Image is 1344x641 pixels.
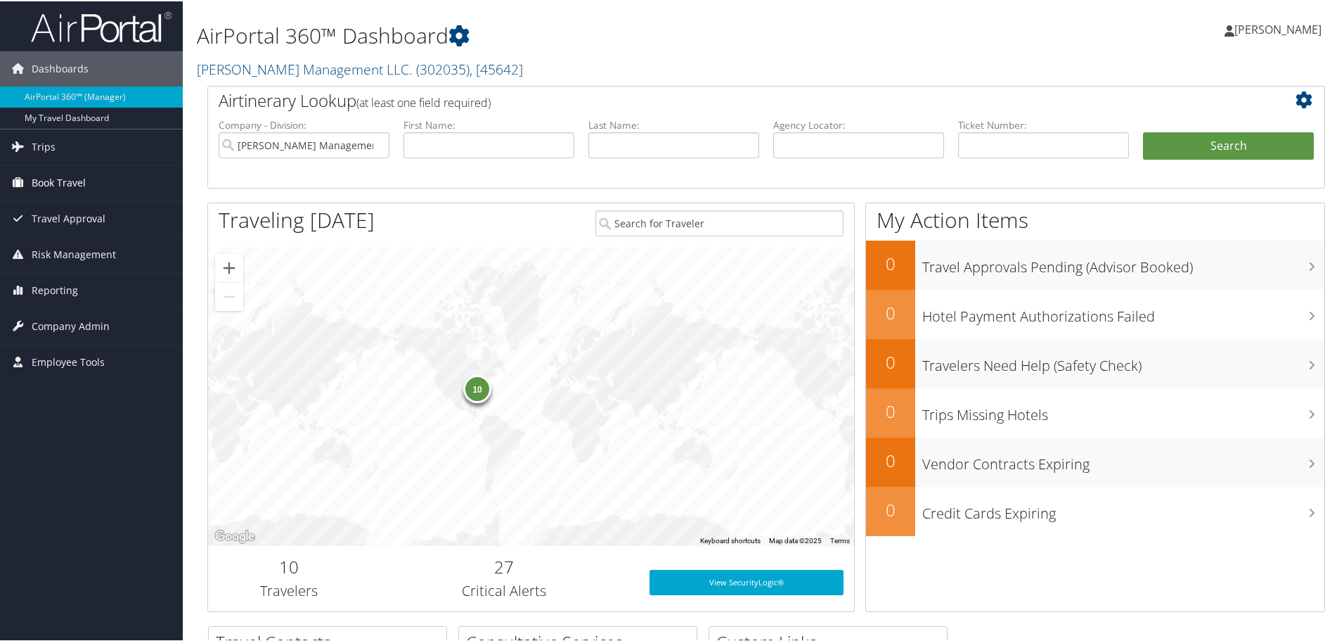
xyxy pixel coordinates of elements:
[32,128,56,163] span: Trips
[32,200,105,235] span: Travel Approval
[922,348,1324,374] h3: Travelers Need Help (Safety Check)
[866,239,1324,288] a: 0Travel Approvals Pending (Advisor Booked)
[31,9,172,42] img: airportal-logo.png
[922,298,1324,325] h3: Hotel Payment Authorizations Failed
[463,374,491,402] div: 10
[1225,7,1336,49] a: [PERSON_NAME]
[215,281,243,310] button: Zoom out
[922,446,1324,473] h3: Vendor Contracts Expiring
[1234,20,1322,36] span: [PERSON_NAME]
[588,117,759,131] label: Last Name:
[219,554,359,578] h2: 10
[470,58,523,77] span: , [ 45642 ]
[32,307,110,343] span: Company Admin
[197,58,523,77] a: [PERSON_NAME] Management LLC.
[380,554,628,578] h2: 27
[922,397,1324,424] h3: Trips Missing Hotels
[380,580,628,599] h3: Critical Alerts
[32,272,78,307] span: Reporting
[219,204,375,234] h1: Traveling [DATE]
[32,343,105,379] span: Employee Tools
[866,204,1324,234] h1: My Action Items
[212,526,258,545] img: Google
[830,535,850,543] a: Terms (opens in new tab)
[1143,131,1314,159] button: Search
[595,209,844,235] input: Search for Traveler
[32,236,116,271] span: Risk Management
[866,338,1324,387] a: 0Travelers Need Help (Safety Check)
[866,387,1324,436] a: 0Trips Missing Hotels
[866,288,1324,338] a: 0Hotel Payment Authorizations Failed
[219,87,1221,111] h2: Airtinerary Lookup
[700,535,761,545] button: Keyboard shortcuts
[866,250,915,274] h2: 0
[866,398,915,422] h2: 0
[356,94,491,109] span: (at least one field required)
[922,249,1324,276] h3: Travel Approvals Pending (Advisor Booked)
[215,253,243,281] button: Zoom in
[773,117,944,131] label: Agency Locator:
[769,535,822,543] span: Map data ©2025
[866,436,1324,485] a: 0Vendor Contracts Expiring
[416,58,470,77] span: ( 302035 )
[958,117,1129,131] label: Ticket Number:
[32,164,86,199] span: Book Travel
[866,485,1324,535] a: 0Credit Cards Expiring
[922,495,1324,522] h3: Credit Cards Expiring
[866,300,915,324] h2: 0
[866,448,915,471] h2: 0
[32,50,89,85] span: Dashboards
[197,20,956,49] h1: AirPortal 360™ Dashboard
[219,117,389,131] label: Company - Division:
[650,569,844,594] a: View SecurityLogic®
[866,349,915,373] h2: 0
[219,580,359,599] h3: Travelers
[403,117,574,131] label: First Name:
[866,497,915,521] h2: 0
[212,526,258,545] a: Open this area in Google Maps (opens a new window)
